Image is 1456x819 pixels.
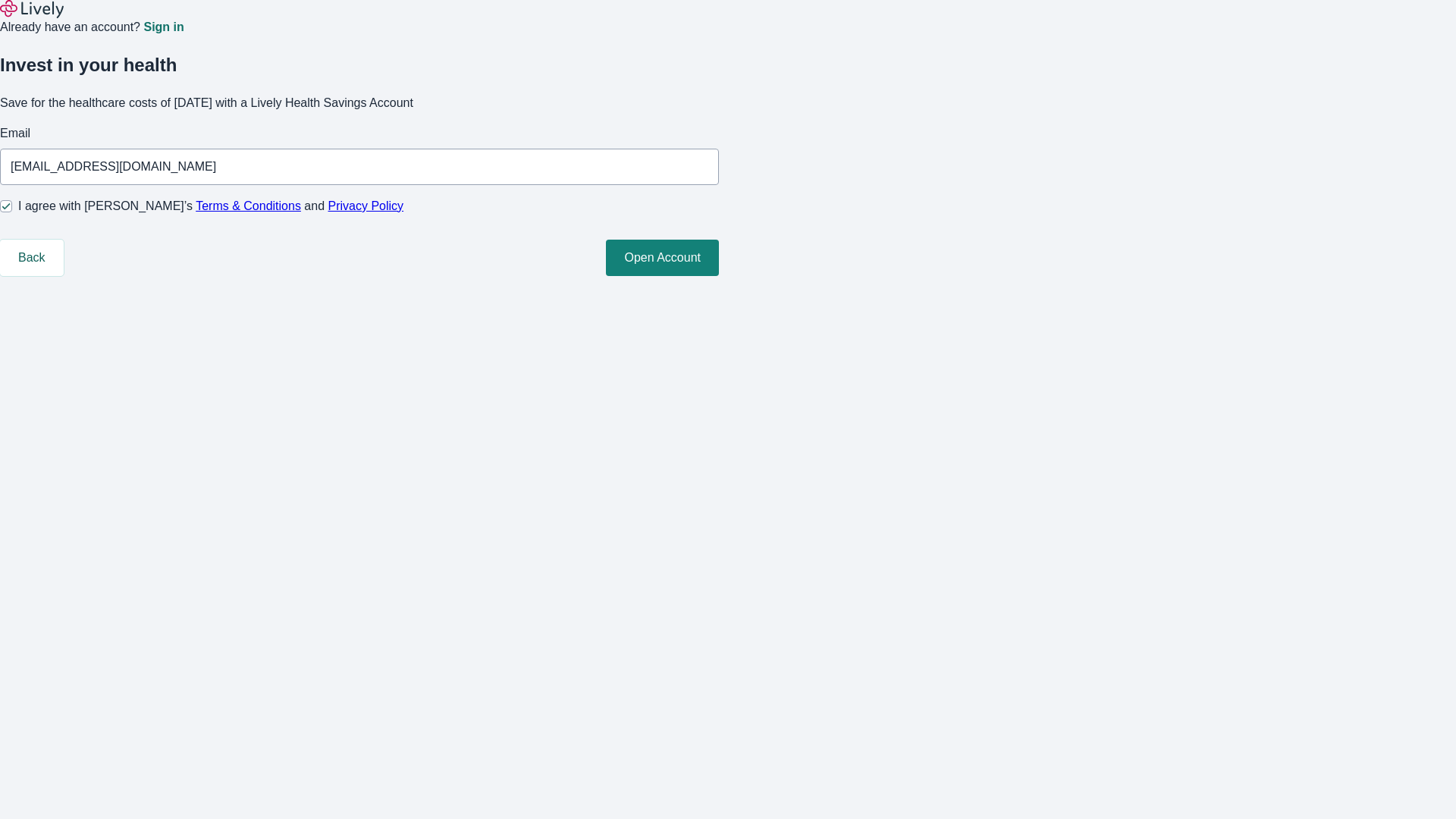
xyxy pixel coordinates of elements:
a: Privacy Policy [328,199,404,212]
span: I agree with [PERSON_NAME]’s and [18,197,403,215]
button: Open Account [606,240,719,276]
a: Sign in [143,21,184,33]
a: Terms & Conditions [196,199,301,212]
